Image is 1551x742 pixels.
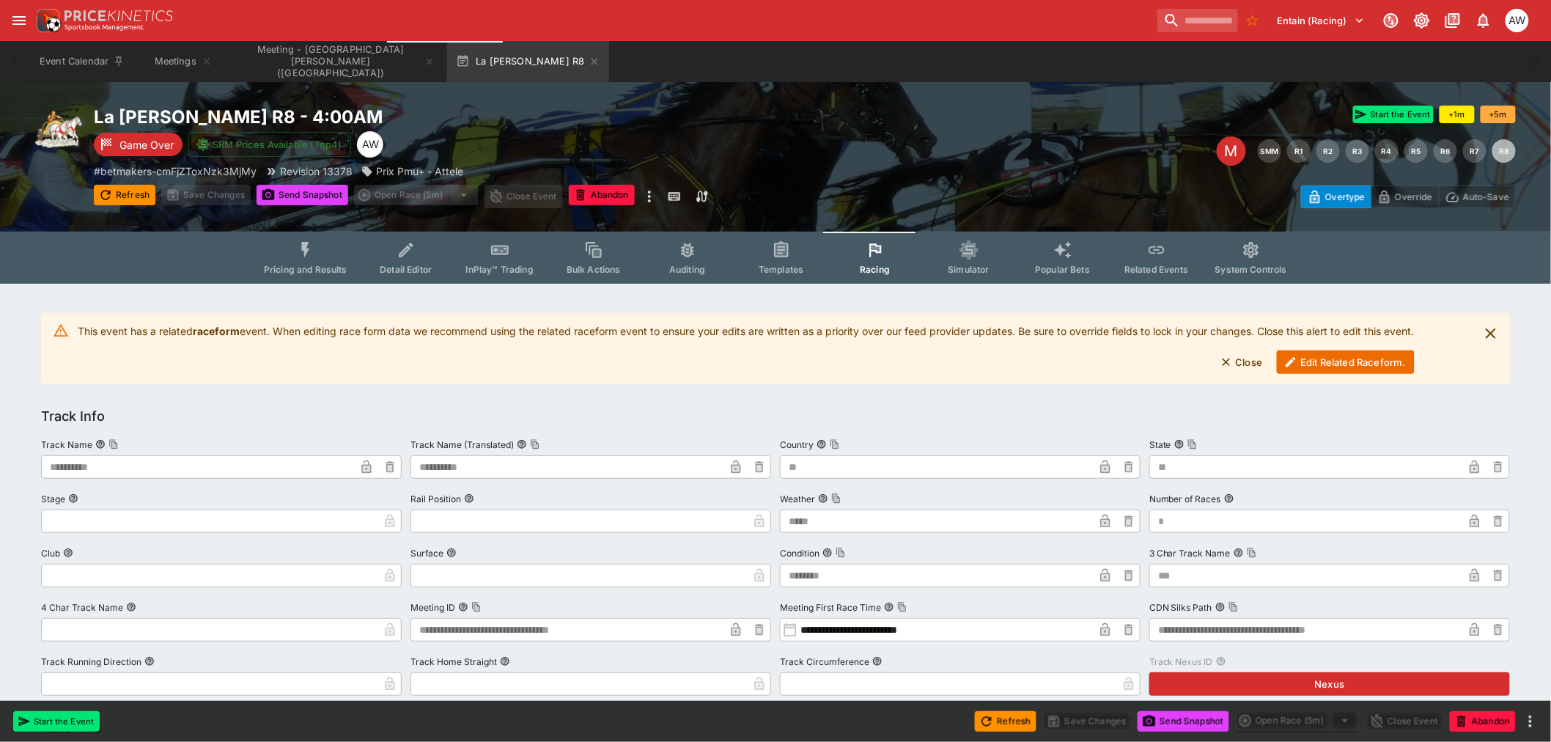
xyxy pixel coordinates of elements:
[354,185,479,205] div: split button
[818,493,828,504] button: WeatherCopy To Clipboard
[410,601,455,614] p: Meeting ID
[1371,185,1439,208] button: Override
[252,232,1299,284] div: Event type filters
[41,438,92,451] p: Track Name
[1035,264,1090,275] span: Popular Bets
[1404,139,1428,163] button: R5
[1450,711,1516,732] button: Abandon
[63,548,73,558] button: Club
[380,264,432,275] span: Detail Editor
[1258,139,1516,163] nav: pagination navigation
[780,547,819,559] p: Condition
[65,24,144,31] img: Sportsbook Management
[1481,106,1516,123] button: +5m
[13,711,100,732] button: Start the Event
[822,548,833,558] button: ConditionCopy To Clipboard
[831,493,841,504] button: Copy To Clipboard
[376,164,463,179] p: Prix Pmu+ - Attele
[1217,136,1246,166] div: Edit Meeting
[126,602,136,612] button: 4 Char Track Name
[780,655,869,668] p: Track Circumference
[1439,185,1516,208] button: Auto-Save
[233,41,444,82] button: Meeting - La Capelle (FR)
[41,655,141,668] p: Track Running Direction
[569,187,635,202] span: Mark an event as closed and abandoned.
[1277,350,1415,374] button: Edit Related Raceform.
[1174,439,1185,449] button: StateCopy To Clipboard
[780,493,815,505] p: Weather
[1346,139,1369,163] button: R3
[1492,139,1516,163] button: R8
[975,711,1036,732] button: Refresh
[188,132,351,157] button: SRM Prices Available (Top4)
[641,185,658,208] button: more
[119,137,174,153] p: Game Over
[41,547,60,559] p: Club
[530,439,540,449] button: Copy To Clipboard
[1241,9,1264,32] button: No Bookmarks
[1138,711,1229,732] button: Send Snapshot
[1124,264,1188,275] span: Related Events
[897,602,907,612] button: Copy To Clipboard
[35,106,82,153] img: harness_racing.png
[567,264,621,275] span: Bulk Actions
[1247,548,1257,558] button: Copy To Clipboard
[357,131,383,158] div: Amanda Whitta
[1409,7,1435,34] button: Toggle light/dark mode
[1325,189,1365,205] p: Overtype
[1434,139,1457,163] button: R6
[65,10,173,21] img: PriceKinetics
[517,439,527,449] button: Track Name (Translated)Copy To Clipboard
[860,264,890,275] span: Racing
[1235,710,1360,731] div: split button
[446,548,457,558] button: Surface
[884,602,894,612] button: Meeting First Race TimeCopy To Clipboard
[1450,713,1516,727] span: Mark an event as closed and abandoned.
[759,264,803,275] span: Templates
[1215,602,1226,612] button: CDN Silks PathCopy To Clipboard
[1157,9,1238,32] input: search
[1522,713,1539,730] button: more
[669,264,705,275] span: Auditing
[1216,656,1226,666] button: Track Nexus ID
[1506,9,1529,32] div: Amanda Whitta
[1287,139,1311,163] button: R1
[836,548,846,558] button: Copy To Clipboard
[872,656,883,666] button: Track Circumference
[68,493,78,504] button: Stage
[78,317,1415,380] div: This event has a related event. When editing race form data we recommend using the related racefo...
[144,656,155,666] button: Track Running Direction
[257,185,348,205] button: Send Snapshot
[1269,9,1374,32] button: Select Tenant
[193,325,240,337] strong: raceform
[447,41,609,82] button: La [PERSON_NAME] R8
[471,602,482,612] button: Copy To Clipboard
[108,439,119,449] button: Copy To Clipboard
[410,655,497,668] p: Track Home Straight
[817,439,827,449] button: CountryCopy To Clipboard
[780,438,814,451] p: Country
[94,164,257,179] p: Copy To Clipboard
[94,185,155,205] button: Refresh
[1440,7,1466,34] button: Documentation
[361,164,463,179] div: Prix Pmu+ - Attele
[32,6,62,35] img: PriceKinetics Logo
[830,439,840,449] button: Copy To Clipboard
[948,264,990,275] span: Simulator
[1301,185,1371,208] button: Overtype
[1440,106,1475,123] button: +1m
[1501,4,1533,37] button: Amanda Whitta
[264,264,347,275] span: Pricing and Results
[410,438,514,451] p: Track Name (Translated)
[1353,106,1434,123] button: Start the Event
[569,185,635,205] button: Abandon
[1149,655,1213,668] p: Track Nexus ID
[1301,185,1516,208] div: Start From
[41,493,65,505] p: Stage
[136,41,230,82] button: Meetings
[1187,439,1198,449] button: Copy To Clipboard
[466,264,534,275] span: InPlay™ Trading
[410,493,461,505] p: Rail Position
[1149,493,1221,505] p: Number of Races
[6,7,32,34] button: open drawer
